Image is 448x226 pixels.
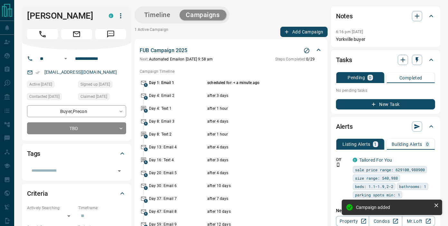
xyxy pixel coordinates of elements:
span: Steps Completed: [275,57,306,61]
div: Campaign added [356,205,431,210]
div: Fri Sep 12 2025 [78,81,126,90]
h2: Tags [27,148,40,159]
span: Signed up [DATE] [80,81,110,88]
p: Day 4: Text 1 [149,106,206,111]
p: Pending [348,75,365,80]
span: A [144,160,148,164]
p: 0 [369,75,371,80]
p: 1 Active Campaign [135,27,168,37]
button: Add Campaign [280,27,328,37]
span: Message [95,29,126,39]
div: Buyer , Precon [27,105,126,117]
p: Day 47: Email 8 [149,209,206,214]
p: Yorkville buyer [336,36,435,43]
span: A [144,135,148,138]
p: FUB Campaign 2025 [140,47,188,54]
p: after 1 hour [207,131,302,137]
p: Listing Alerts [342,142,370,146]
p: after 3 days [207,157,302,163]
p: Day 20: Email 5 [149,170,206,176]
div: Fri Sep 12 2025 [27,81,75,90]
span: A [144,212,148,216]
p: after 7 days [207,196,302,202]
button: Stop Campaign [302,46,312,55]
div: Fri Sep 12 2025 [27,93,75,102]
div: Tasks [336,52,435,68]
p: after 1 hour [207,106,302,111]
span: size range: 540,988 [355,175,398,181]
p: Automated Email on [DATE] 9:58 am [140,56,213,62]
div: FUB Campaign 2025Stop CampaignNext:Automated Emailon [DATE] 9:58 amSteps Completed:0/29 [140,45,322,63]
span: A [144,199,148,203]
span: beds: 1.1-1.9,2-2 [355,183,393,190]
p: after 4 days [207,170,302,176]
span: A [144,122,148,126]
p: after 3 days [207,93,302,99]
p: after 4 days [207,118,302,124]
span: sale price range: 629100,988900 [355,166,425,173]
p: Day 4: Email 2 [149,93,206,99]
span: A [144,109,148,113]
div: condos.ca [109,14,113,18]
div: Criteria [27,186,126,201]
a: [EMAIL_ADDRESS][DOMAIN_NAME] [44,70,117,75]
div: TBD [27,122,126,134]
span: Email [61,29,92,39]
p: 6:16 pm [DATE] [336,30,363,34]
h2: Notes [336,11,353,21]
p: 0 [426,142,429,146]
p: Building Alerts [392,142,422,146]
svg: Push Notification Only [336,163,341,167]
p: Campaign Timeline [140,69,322,74]
h2: Criteria [27,188,48,199]
p: after 4 days [207,144,302,150]
p: Day 13: Email 4 [149,144,206,150]
h2: Alerts [336,121,353,132]
button: New Task [336,99,435,109]
div: Alerts [336,119,435,134]
p: scheduled for: < a minute ago [207,80,302,86]
svg: Email Verified [35,70,40,75]
span: Next: [140,57,149,61]
a: Tailored For You [359,157,392,163]
p: No pending tasks [336,86,435,95]
div: Tags [27,146,126,161]
p: Day 30: Email 6 [149,183,206,189]
span: parking spots min: 1 [355,192,400,198]
span: Claimed [DATE] [80,93,107,100]
span: Call [27,29,58,39]
p: Completed [399,76,422,80]
p: Actively Searching: [27,205,75,211]
button: Campaigns [180,10,226,20]
div: Fri Sep 12 2025 [78,93,126,102]
span: Active [DATE] [29,81,52,88]
span: bathrooms: 1 [399,183,426,190]
span: A [144,186,148,190]
p: after 10 days [207,183,302,189]
p: Timeframe: [78,205,126,211]
button: Timeline [138,10,177,20]
span: Contacted [DATE] [29,93,60,100]
button: Open [115,166,124,175]
p: after 10 days [207,209,302,214]
p: Day 16: Text 4 [149,157,206,163]
div: condos.ca [353,158,357,162]
h2: Tasks [336,55,352,65]
span: A [144,173,148,177]
span: A [144,147,148,151]
p: Off [336,157,349,163]
h1: [PERSON_NAME] [27,11,99,21]
p: Day 1: Email 1 [149,80,206,86]
span: A [144,83,148,87]
p: Day 8: Email 3 [149,118,206,124]
p: Day 8: Text 2 [149,131,206,137]
p: New Alert: [336,207,435,214]
button: Open [62,55,70,62]
p: 1 [374,142,377,146]
p: Day 37: Email 7 [149,196,206,202]
span: A [144,96,148,100]
div: Notes [336,8,435,24]
p: 0 / 29 [275,56,315,62]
